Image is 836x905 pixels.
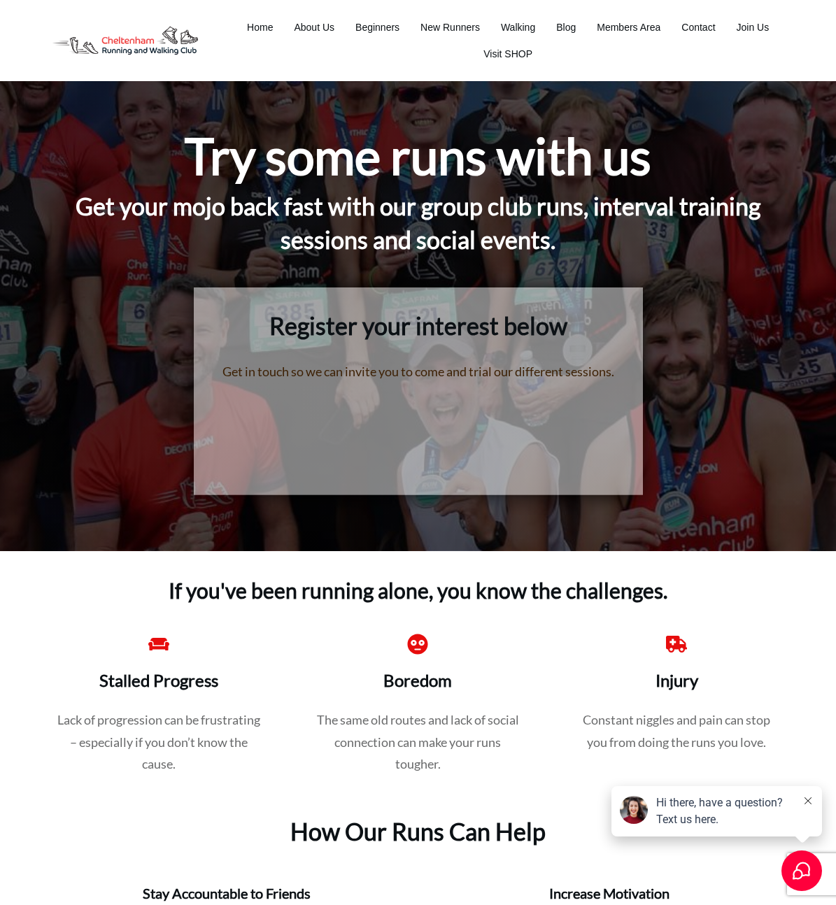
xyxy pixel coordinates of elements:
p: Lack of progression can be frustrating – especially if you don’t know the cause. [55,709,264,792]
p: Constant niggles and pain can stop you from doing the runs you love. [573,709,781,770]
h2: Register your interest below [222,309,614,359]
p: The same old routes and lack of social connection can make your runs tougher. [314,709,523,792]
a: Blog [556,17,576,37]
h4: If you've been running alone, you know the challenges. [139,562,698,605]
h3: Stalled Progress [55,669,264,695]
h3: Boredom [313,669,523,695]
h2: How Our Runs Can Help [41,815,795,865]
a: Contact [681,17,715,37]
img: Decathlon [41,16,210,64]
a: Home [247,17,273,37]
h3: Injury [572,669,782,695]
iframe: 1 Runner Interest Form [222,384,614,489]
a: Join Us [737,17,770,37]
a: Visit SHOP [483,44,532,64]
a: Beginners [355,17,399,37]
h1: Try some runs with us [185,124,651,188]
a: New Runners [420,17,480,37]
a: About Us [294,17,334,37]
a: Members Area [597,17,660,37]
a: Walking [501,17,535,37]
p: Get in touch so we can invite you to come and trial our different sessions. [222,361,614,383]
h4: Get your mojo back fast with our group club runs, interval training sessions and social events. [41,190,795,273]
